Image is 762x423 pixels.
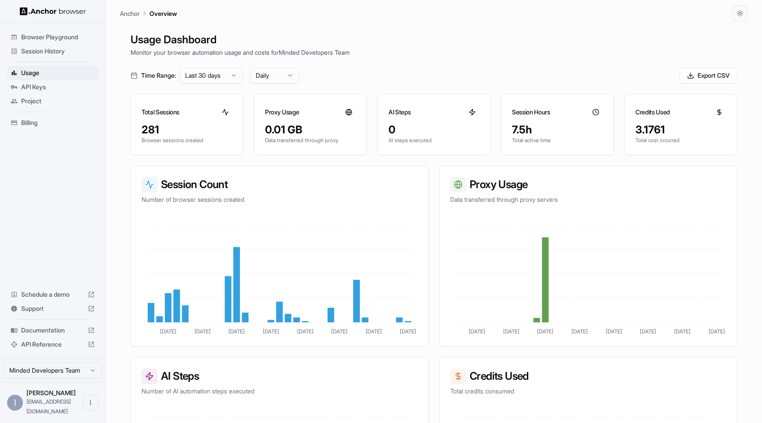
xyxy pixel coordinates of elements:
tspan: [DATE] [366,328,382,335]
p: Data transferred through proxy servers [450,195,726,204]
tspan: [DATE] [263,328,279,335]
tspan: [DATE] [640,328,656,335]
p: Total cost incurred [635,137,726,144]
div: API Reference [7,337,98,351]
span: Time Range: [141,71,176,80]
span: Support [21,304,84,313]
tspan: [DATE] [469,328,485,335]
span: Ilan Kogan [26,389,76,397]
div: Session History [7,44,98,58]
h3: Session Hours [512,108,550,117]
div: 7.5h [512,123,603,137]
span: Project [21,97,95,106]
tspan: [DATE] [194,328,211,335]
div: 281 [142,123,232,137]
tspan: [DATE] [537,328,553,335]
div: 3.1761 [635,123,726,137]
div: Browser Playground [7,30,98,44]
span: Browser Playground [21,33,95,42]
h3: Credits Used [635,108,670,117]
span: Usage [21,68,95,77]
span: ilan@minded.com [26,398,71,415]
tspan: [DATE] [400,328,416,335]
h3: Credits Used [450,368,726,384]
span: Schedule a demo [21,290,84,299]
div: Schedule a demo [7,287,98,302]
span: Billing [21,118,95,127]
tspan: [DATE] [503,328,519,335]
tspan: [DATE] [606,328,622,335]
div: 0.01 GB [265,123,356,137]
span: Documentation [21,326,84,335]
tspan: [DATE] [160,328,176,335]
h3: Total Sessions [142,108,179,117]
h3: Proxy Usage [265,108,299,117]
p: Browser sessions created [142,137,232,144]
p: Overview [149,9,177,18]
button: Export CSV [680,68,737,83]
p: Total active time [512,137,603,144]
div: I [7,395,23,411]
p: Number of AI automation steps executed [142,387,418,396]
div: Support [7,302,98,316]
tspan: [DATE] [571,328,588,335]
tspan: [DATE] [297,328,314,335]
h3: AI Steps [142,368,418,384]
div: Project [7,94,98,108]
nav: breadcrumb [120,8,177,18]
div: Billing [7,116,98,130]
tspan: [DATE] [674,328,691,335]
button: Open menu [82,395,98,411]
p: Data transferred through proxy [265,137,356,144]
h3: AI Steps [388,108,411,117]
h3: Proxy Usage [450,177,726,193]
tspan: [DATE] [331,328,347,335]
h3: Session Count [142,177,418,193]
span: API Reference [21,340,84,349]
tspan: [DATE] [709,328,725,335]
div: 0 [388,123,479,137]
h1: Usage Dashboard [131,32,737,48]
div: Usage [7,66,98,80]
p: Anchor [120,9,140,18]
p: Monitor your browser automation usage and costs for Minded Developers Team [131,48,737,57]
p: Total credits consumed [450,387,726,396]
tspan: [DATE] [228,328,245,335]
img: Anchor Logo [20,7,86,15]
span: API Keys [21,83,95,91]
p: AI steps executed [388,137,479,144]
div: API Keys [7,80,98,94]
div: Documentation [7,323,98,337]
p: Number of browser sessions created [142,195,418,204]
span: Session History [21,47,95,56]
